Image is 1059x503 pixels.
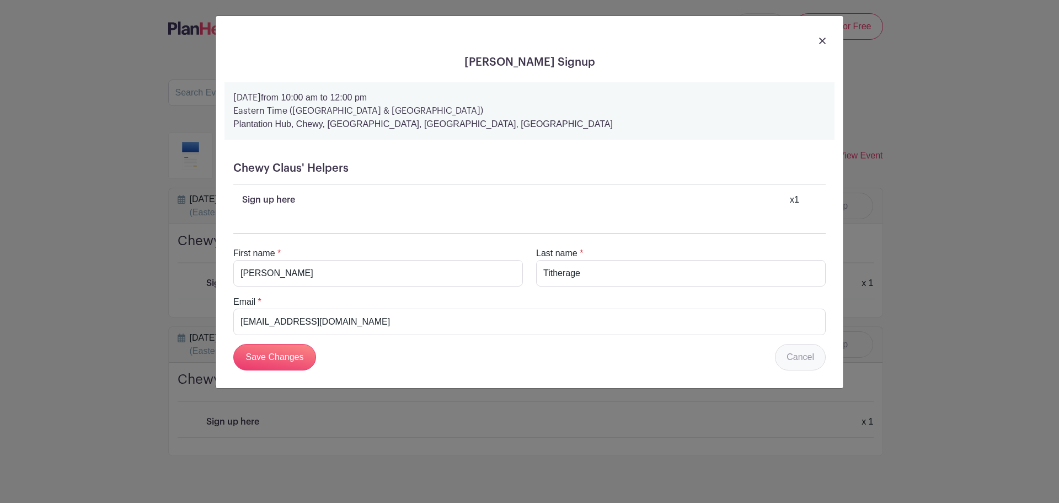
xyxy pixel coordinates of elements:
label: Last name [536,247,577,260]
h5: [PERSON_NAME] Signup [224,56,835,69]
label: Email [233,295,255,309]
input: Save Changes [233,344,316,370]
img: close_button-5f87c8562297e5c2d7936805f587ecaba9071eb48480494691a3f1689db116b3.svg [819,38,826,44]
p: Sign up here [242,193,295,207]
div: 1 [790,193,799,207]
span: x [790,195,794,204]
label: First name [233,247,275,260]
p: Plantation Hub, Chewy, [GEOGRAPHIC_DATA], [GEOGRAPHIC_DATA], [GEOGRAPHIC_DATA] [233,118,826,131]
strong: Eastern Time ([GEOGRAPHIC_DATA] & [GEOGRAPHIC_DATA]) [233,107,483,115]
strong: [DATE] [233,93,261,102]
a: Cancel [775,344,826,370]
h5: Chewy Claus' Helpers [233,162,826,175]
p: from 10:00 am to 12:00 pm [233,91,826,104]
